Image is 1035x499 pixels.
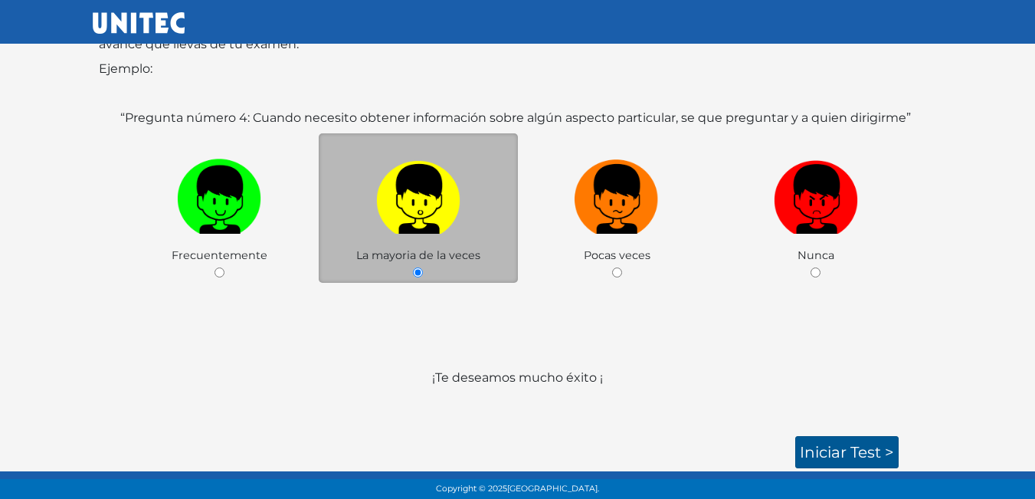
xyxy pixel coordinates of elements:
img: n1.png [575,153,659,234]
span: Frecuentemente [172,248,267,262]
span: La mayoria de la veces [356,248,480,262]
span: Nunca [798,248,834,262]
img: a1.png [376,153,460,234]
a: Iniciar test > [795,436,899,468]
img: r1.png [774,153,858,234]
img: UNITEC [93,12,185,34]
span: Pocas veces [584,248,650,262]
label: “Pregunta número 4: Cuando necesito obtener información sobre algún aspecto particular, se que pr... [120,109,911,127]
span: [GEOGRAPHIC_DATA]. [507,484,599,494]
p: Ejemplo: [99,60,937,78]
p: ¡Te deseamos mucho éxito ¡ [99,369,937,424]
img: v1.png [177,153,261,234]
